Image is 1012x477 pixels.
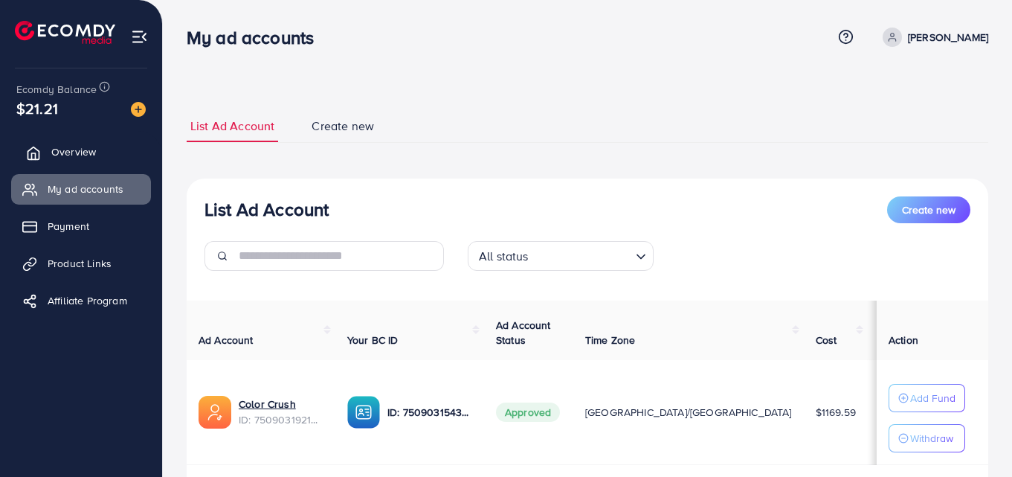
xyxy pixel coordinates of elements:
span: My ad accounts [48,182,123,196]
span: Product Links [48,256,112,271]
span: [GEOGRAPHIC_DATA]/[GEOGRAPHIC_DATA] [585,405,792,420]
img: ic-ba-acc.ded83a64.svg [347,396,380,429]
button: Add Fund [889,384,965,412]
span: Your BC ID [347,333,399,348]
span: Affiliate Program [48,293,127,308]
a: My ad accounts [11,174,151,204]
span: List Ad Account [190,118,274,135]
img: logo [15,21,115,44]
img: menu [131,28,148,45]
h3: List Ad Account [204,199,329,220]
span: $1169.59 [816,405,856,420]
img: image [131,102,146,117]
span: Ecomdy Balance [16,82,97,97]
span: Create new [902,202,955,217]
span: Create new [312,118,374,135]
a: [PERSON_NAME] [877,28,988,47]
button: Withdraw [889,424,965,452]
iframe: Chat [949,410,1001,466]
span: Action [889,333,918,348]
span: Overview [51,144,96,159]
a: Overview [11,137,151,167]
p: Add Fund [910,389,955,407]
a: Affiliate Program [11,286,151,316]
input: Search for option [533,243,630,267]
span: Approved [496,403,560,422]
span: Cost [816,333,837,348]
span: Ad Account [199,333,254,348]
span: Time Zone [585,333,635,348]
span: ID: 7509031921045962753 [239,412,323,427]
h3: My ad accounts [187,27,326,48]
button: Create new [887,196,970,223]
a: Color Crush [239,397,296,412]
img: ic-ads-acc.e4c84228.svg [199,396,231,429]
span: $21.21 [16,97,58,119]
p: Withdraw [910,429,953,447]
p: ID: 7509031543751786504 [387,403,472,421]
span: Ad Account Status [496,318,551,348]
div: <span class='underline'>Color Crush</span></br>7509031921045962753 [239,397,323,427]
p: [PERSON_NAME] [908,28,988,46]
span: Payment [48,219,89,234]
div: Search for option [468,241,654,271]
span: All status [476,246,532,267]
a: Product Links [11,249,151,278]
a: Payment [11,211,151,241]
